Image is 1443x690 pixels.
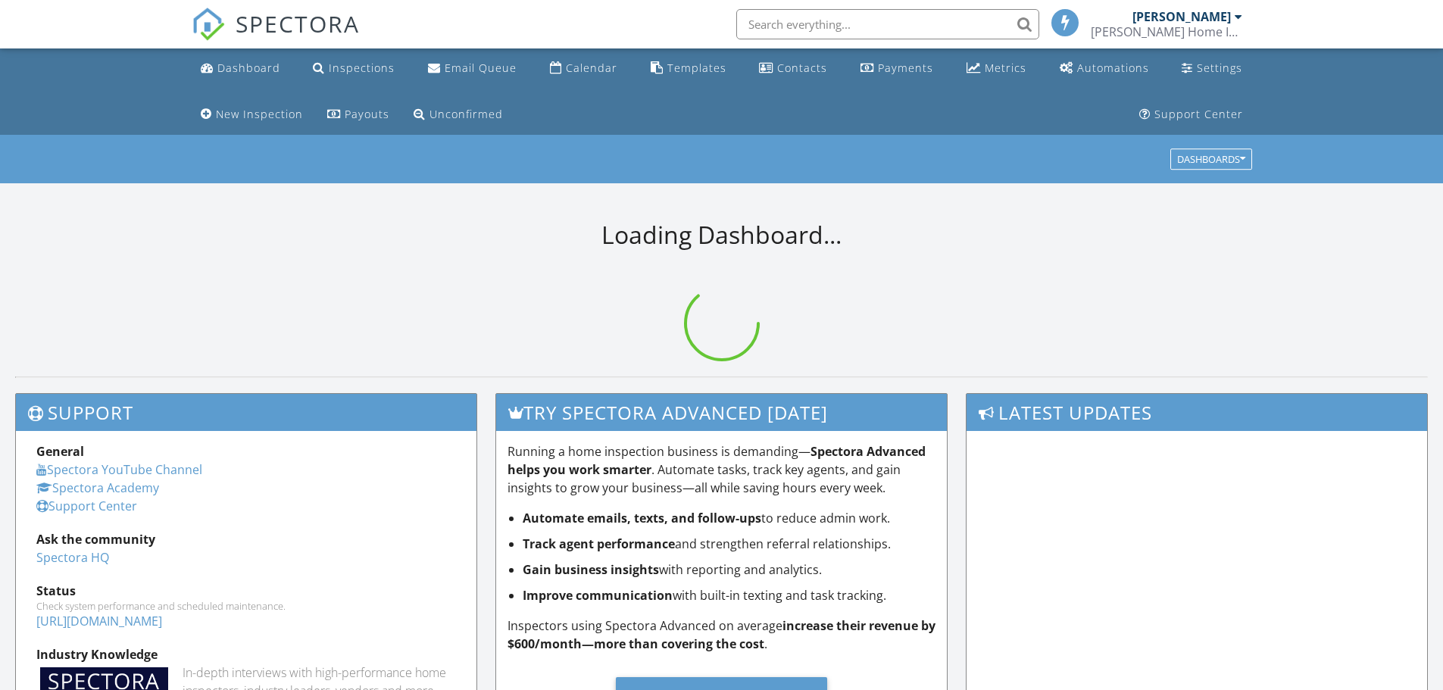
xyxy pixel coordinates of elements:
[523,561,659,578] strong: Gain business insights
[36,613,162,629] a: [URL][DOMAIN_NAME]
[1133,101,1249,129] a: Support Center
[736,9,1039,39] input: Search everything...
[777,61,827,75] div: Contacts
[508,617,935,652] strong: increase their revenue by $600/month—more than covering the cost
[523,560,936,579] li: with reporting and analytics.
[544,55,623,83] a: Calendar
[854,55,939,83] a: Payments
[523,535,936,553] li: and strengthen referral relationships.
[445,61,517,75] div: Email Queue
[753,55,833,83] a: Contacts
[195,101,309,129] a: New Inspection
[36,582,456,600] div: Status
[36,530,456,548] div: Ask the community
[1170,149,1252,170] button: Dashboards
[523,586,936,604] li: with built-in texting and task tracking.
[36,461,202,478] a: Spectora YouTube Channel
[960,55,1032,83] a: Metrics
[36,645,456,663] div: Industry Knowledge
[523,535,675,552] strong: Track agent performance
[345,107,389,121] div: Payouts
[1197,61,1242,75] div: Settings
[1132,9,1231,24] div: [PERSON_NAME]
[329,61,395,75] div: Inspections
[523,510,761,526] strong: Automate emails, texts, and follow-ups
[195,55,286,83] a: Dashboard
[508,443,926,478] strong: Spectora Advanced helps you work smarter
[523,587,673,604] strong: Improve communication
[408,101,509,129] a: Unconfirmed
[217,61,280,75] div: Dashboard
[985,61,1026,75] div: Metrics
[508,442,936,497] p: Running a home inspection business is demanding— . Automate tasks, track key agents, and gain ins...
[36,600,456,612] div: Check system performance and scheduled maintenance.
[16,394,476,431] h3: Support
[192,20,360,52] a: SPECTORA
[1077,61,1149,75] div: Automations
[216,107,303,121] div: New Inspection
[1091,24,1242,39] div: J. Gregory Home Inspections
[307,55,401,83] a: Inspections
[1054,55,1155,83] a: Automations (Basic)
[36,549,109,566] a: Spectora HQ
[645,55,732,83] a: Templates
[429,107,503,121] div: Unconfirmed
[36,479,159,496] a: Spectora Academy
[1154,107,1243,121] div: Support Center
[36,443,84,460] strong: General
[523,509,936,527] li: to reduce admin work.
[422,55,523,83] a: Email Queue
[1176,55,1248,83] a: Settings
[192,8,225,41] img: The Best Home Inspection Software - Spectora
[1177,155,1245,165] div: Dashboards
[496,394,948,431] h3: Try spectora advanced [DATE]
[878,61,933,75] div: Payments
[321,101,395,129] a: Payouts
[967,394,1427,431] h3: Latest Updates
[508,617,936,653] p: Inspectors using Spectora Advanced on average .
[667,61,726,75] div: Templates
[566,61,617,75] div: Calendar
[36,498,137,514] a: Support Center
[236,8,360,39] span: SPECTORA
